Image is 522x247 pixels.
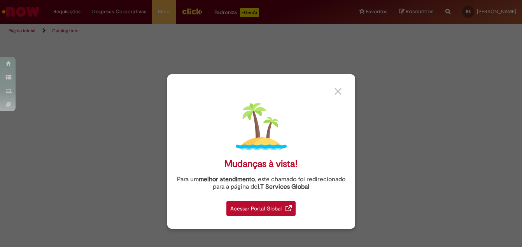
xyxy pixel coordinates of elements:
a: I.T Services Global [257,179,309,191]
div: Mudanças à vista! [224,158,298,170]
a: Acessar Portal Global [226,197,296,216]
img: redirect_link.png [286,205,292,211]
div: Para um , este chamado foi redirecionado para a página de [173,176,349,191]
div: Acessar Portal Global [226,201,296,216]
strong: melhor atendimento [199,175,255,183]
img: island.png [236,101,287,152]
img: close_button_grey.png [335,88,342,95]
